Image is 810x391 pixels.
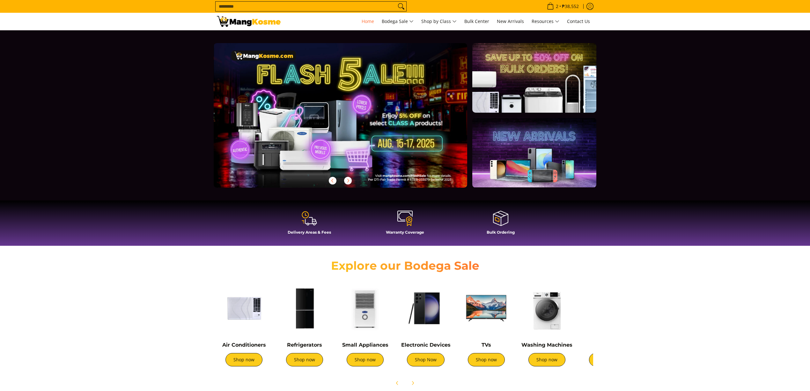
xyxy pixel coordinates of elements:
[265,230,354,235] h4: Delivery Areas & Fees
[222,342,266,348] a: Air Conditioners
[459,281,513,335] img: TVs
[456,210,545,239] a: Bulk Ordering
[406,376,420,390] button: Next
[326,174,340,188] button: Previous
[214,43,488,198] a: More
[265,210,354,239] a: Delivery Areas & Fees
[545,3,581,10] span: •
[286,353,323,366] a: Shop now
[528,353,565,366] a: Shop now
[342,342,388,348] a: Small Appliances
[482,342,491,348] a: TVs
[468,353,505,366] a: Shop now
[555,4,559,9] span: 2
[494,13,527,30] a: New Arrivals
[217,16,281,27] img: Mang Kosme: Your Home Appliances Warehouse Sale Partner!
[589,353,626,366] a: Shop now
[225,353,262,366] a: Shop now
[362,18,374,24] span: Home
[567,18,590,24] span: Contact Us
[277,281,332,335] img: Refrigerators
[418,13,460,30] a: Shop by Class
[421,18,457,26] span: Shop by Class
[461,13,492,30] a: Bulk Center
[456,230,545,235] h4: Bulk Ordering
[379,13,417,30] a: Bodega Sale
[341,174,355,188] button: Next
[382,18,414,26] span: Bodega Sale
[287,13,593,30] nav: Main Menu
[358,13,377,30] a: Home
[396,2,406,11] button: Search
[521,342,572,348] a: Washing Machines
[561,4,580,9] span: ₱38,552
[360,210,450,239] a: Warranty Coverage
[520,281,574,335] img: Washing Machines
[399,281,453,335] img: Electronic Devices
[338,281,392,335] img: Small Appliances
[407,353,445,366] a: Shop Now
[313,259,497,273] h2: Explore our Bodega Sale
[528,13,563,30] a: Resources
[347,353,384,366] a: Shop now
[580,281,635,335] img: Cookers
[287,342,322,348] a: Refrigerators
[217,281,271,335] img: Air Conditioners
[564,13,593,30] a: Contact Us
[532,18,559,26] span: Resources
[360,230,450,235] h4: Warranty Coverage
[401,342,451,348] a: Electronic Devices
[390,376,404,390] button: Previous
[464,18,489,24] span: Bulk Center
[497,18,524,24] span: New Arrivals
